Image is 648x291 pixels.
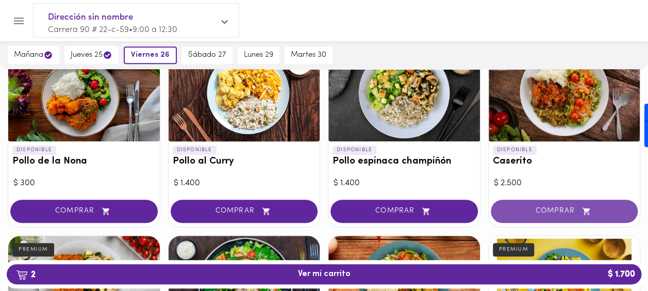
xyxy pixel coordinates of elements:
iframe: Messagebird Livechat Widget [588,231,638,281]
button: viernes 26 [124,46,177,64]
h3: Pollo de la Nona [12,156,156,167]
p: DISPONIBLE [173,145,217,155]
span: martes 30 [291,51,326,60]
span: Carrera 90 # 22-c-59 • 9:00 a 12:30 [48,26,177,34]
span: viernes 26 [131,51,170,60]
button: sábado 27 [182,46,232,64]
button: COMPRAR [330,200,478,223]
span: Dirección sin nombre [48,11,214,24]
b: 2 [10,268,42,281]
div: $ 1.400 [334,177,475,189]
span: mañana [14,50,53,60]
div: Pollo espinaca champiñón [328,43,480,141]
button: jueves 25 [64,46,119,64]
span: lunes 29 [244,51,273,60]
h3: Pollo al Curry [173,156,316,167]
div: PREMIUM [12,243,54,256]
button: COMPRAR [10,200,158,223]
p: DISPONIBLE [493,145,537,155]
p: DISPONIBLE [333,145,376,155]
button: 2Ver mi carrito$ 1.700 [7,264,641,284]
p: DISPONIBLE [12,145,56,155]
span: COMPRAR [504,207,625,216]
img: cart.png [16,270,28,280]
div: Caserito [489,43,640,141]
span: sábado 27 [188,51,226,60]
span: COMPRAR [23,207,145,216]
button: lunes 29 [238,46,279,64]
button: martes 30 [285,46,333,64]
span: jueves 25 [71,50,112,60]
div: Pollo al Curry [169,43,320,141]
div: $ 2.500 [494,177,635,189]
button: COMPRAR [491,200,638,223]
span: COMPRAR [343,207,465,216]
span: Ver mi carrito [298,269,351,279]
button: Menu [6,8,31,34]
div: Pollo de la Nona [8,43,160,141]
h3: Caserito [493,156,636,167]
button: mañana [8,46,59,64]
button: COMPRAR [171,200,318,223]
div: $ 300 [13,177,155,189]
div: PREMIUM [493,243,535,256]
div: $ 1.400 [174,177,315,189]
span: COMPRAR [184,207,305,216]
h3: Pollo espinaca champiñón [333,156,476,167]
